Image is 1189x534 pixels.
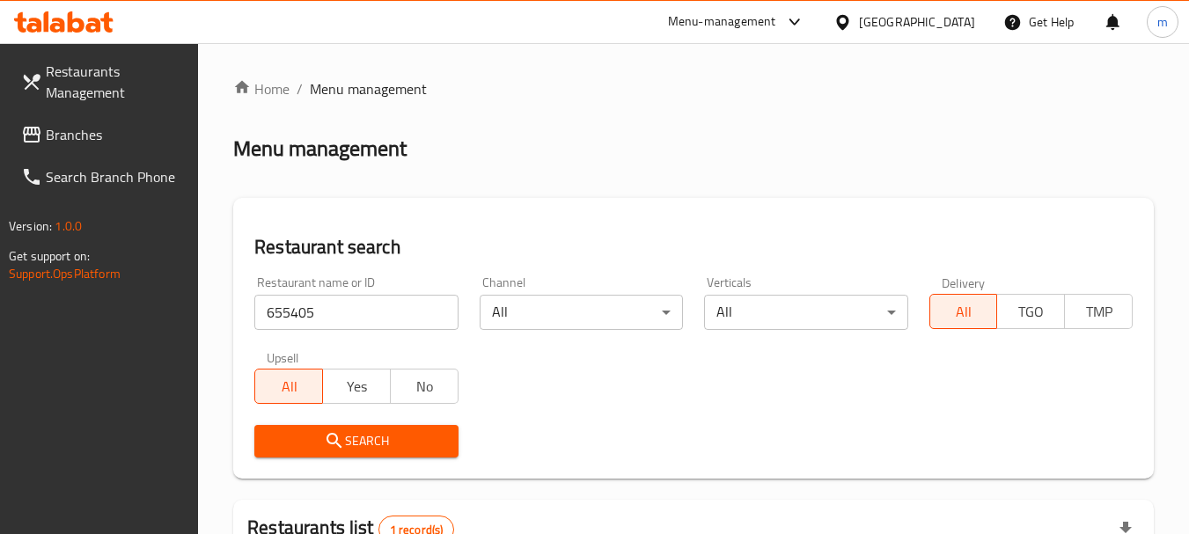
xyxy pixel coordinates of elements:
div: All [704,295,907,330]
span: Get support on: [9,245,90,267]
span: 1.0.0 [55,215,82,238]
span: m [1157,12,1168,32]
h2: Menu management [233,135,407,163]
div: Menu-management [668,11,776,33]
label: Delivery [942,276,986,289]
button: All [929,294,998,329]
a: Branches [7,113,199,156]
a: Restaurants Management [7,50,199,113]
a: Search Branch Phone [7,156,199,198]
span: TGO [1004,299,1058,325]
li: / [297,78,303,99]
h2: Restaurant search [254,234,1133,260]
span: Restaurants Management [46,61,185,103]
input: Search for restaurant name or ID.. [254,295,458,330]
span: All [937,299,991,325]
button: All [254,369,323,404]
nav: breadcrumb [233,78,1154,99]
button: Yes [322,369,391,404]
a: Support.OpsPlatform [9,262,121,285]
span: Branches [46,124,185,145]
button: TGO [996,294,1065,329]
span: Version: [9,215,52,238]
span: Search [268,430,444,452]
span: No [398,374,451,399]
span: TMP [1072,299,1126,325]
label: Upsell [267,351,299,363]
a: Home [233,78,290,99]
div: All [480,295,683,330]
button: Search [254,425,458,457]
button: No [390,369,459,404]
span: All [262,374,316,399]
button: TMP [1064,294,1133,329]
span: Yes [330,374,384,399]
div: [GEOGRAPHIC_DATA] [859,12,975,32]
span: Menu management [310,78,427,99]
span: Search Branch Phone [46,166,185,187]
